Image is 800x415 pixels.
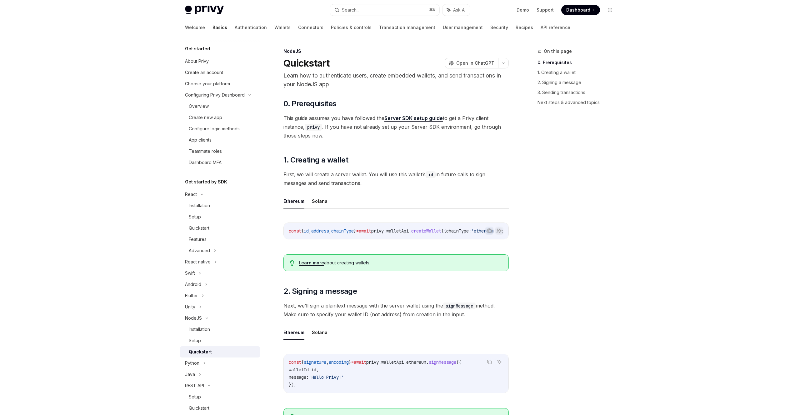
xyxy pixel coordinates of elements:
[453,7,466,13] span: Ask AI
[406,359,426,365] span: ethereum
[379,20,435,35] a: Transaction management
[441,228,446,234] span: ({
[379,359,381,365] span: .
[537,7,554,13] a: Support
[185,57,209,65] div: About Privy
[411,228,441,234] span: createWallet
[212,20,227,35] a: Basics
[299,260,502,266] div: about creating wallets.
[456,359,461,365] span: ({
[517,7,529,13] a: Demo
[537,67,620,77] a: 1. Creating a wallet
[283,71,509,89] p: Learn how to authenticate users, create embedded wallets, and send transactions in your NodeJS app
[189,337,201,344] div: Setup
[185,258,211,266] div: React native
[189,102,209,110] div: Overview
[311,228,329,234] span: address
[537,87,620,97] a: 3. Sending transactions
[235,20,267,35] a: Authentication
[386,228,409,234] span: walletApi
[471,228,496,234] span: 'ethereum'
[185,359,199,367] div: Python
[180,200,260,211] a: Installation
[180,222,260,234] a: Quickstart
[185,6,224,14] img: light logo
[180,67,260,78] a: Create an account
[180,234,260,245] a: Features
[283,99,336,109] span: 0. Prerequisites
[180,78,260,89] a: Choose your platform
[283,155,348,165] span: 1. Creating a wallet
[189,147,222,155] div: Teammate roles
[283,286,357,296] span: 2. Signing a message
[566,7,590,13] span: Dashboard
[301,228,304,234] span: {
[404,359,406,365] span: .
[180,134,260,146] a: App clients
[359,228,371,234] span: await
[312,194,327,208] button: Solana
[544,47,572,55] span: On this page
[180,324,260,335] a: Installation
[342,6,359,14] div: Search...
[289,374,309,380] span: message:
[289,228,301,234] span: const
[309,228,311,234] span: ,
[384,115,443,122] a: Server SDK setup guide
[180,157,260,168] a: Dashboard MFA
[429,359,456,365] span: signMessage
[185,281,201,288] div: Android
[490,20,508,35] a: Security
[189,247,210,254] div: Advanced
[331,228,354,234] span: chainType
[180,101,260,112] a: Overview
[445,58,498,68] button: Open in ChatGPT
[180,112,260,123] a: Create new app
[485,227,493,235] button: Copy the contents from the code block
[495,227,503,235] button: Ask AI
[180,391,260,402] a: Setup
[299,260,324,266] a: Learn more
[316,367,319,372] span: ,
[180,346,260,357] a: Quickstart
[366,359,379,365] span: privy
[384,228,386,234] span: .
[541,20,570,35] a: API reference
[537,77,620,87] a: 2. Signing a message
[283,194,304,208] button: Ethereum
[329,228,331,234] span: ,
[185,382,204,389] div: REST API
[185,371,195,378] div: Java
[189,213,201,221] div: Setup
[356,228,359,234] span: =
[309,374,344,380] span: 'Hello Privy!'
[330,4,439,16] button: Search...⌘K
[180,211,260,222] a: Setup
[185,80,230,87] div: Choose your platform
[185,314,202,322] div: NodeJS
[326,359,329,365] span: ,
[331,20,372,35] a: Policies & controls
[329,359,349,365] span: encoding
[185,269,195,277] div: Swift
[189,404,209,412] div: Quickstart
[185,178,227,186] h5: Get started by SDK
[189,393,201,401] div: Setup
[185,303,195,311] div: Unity
[304,359,326,365] span: signature
[185,91,245,99] div: Configuring Privy Dashboard
[426,171,436,178] code: id
[189,236,207,243] div: Features
[283,301,509,319] span: Next, we’ll sign a plaintext message with the server wallet using the method. Make sure to specif...
[189,136,212,144] div: App clients
[305,124,322,131] code: privy
[409,228,411,234] span: .
[283,114,509,140] span: This guide assumes you have followed the to get a Privy client instance, . If you have not alread...
[605,5,615,15] button: Toggle dark mode
[298,20,323,35] a: Connectors
[283,48,509,54] div: NodeJS
[304,228,309,234] span: id
[537,97,620,107] a: Next steps & advanced topics
[283,325,304,340] button: Ethereum
[189,326,210,333] div: Installation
